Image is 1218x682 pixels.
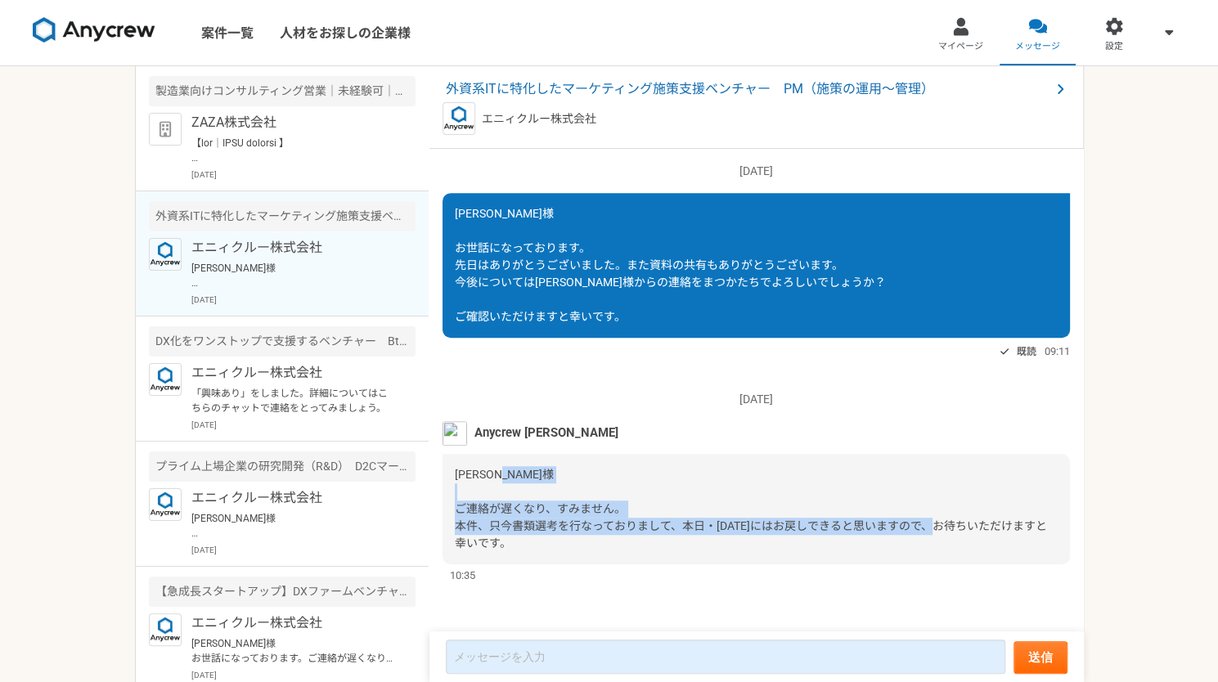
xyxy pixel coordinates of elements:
p: [PERSON_NAME]様 お世話になっております。ご連絡が遅くなりまして申し訳ございません。 本件についてですが、先方のほうで先に面談された人材で決めたとの連絡をいただき、本件クローズとなっ... [191,636,393,666]
img: %E3%83%95%E3%82%9A%E3%83%AD%E3%83%95%E3%82%A3%E3%83%BC%E3%83%AB%E7%94%BB%E5%83%8F%E3%81%AE%E3%82%... [443,421,467,446]
p: エニィクルー株式会社 [191,613,393,633]
img: logo_text_blue_01.png [149,363,182,396]
p: エニィクルー株式会社 [191,238,393,258]
p: 【lor｜IPSU dolorsi 】 ametconsect。 ADIPiscingelits。 doeiusmodtemporincididunt、utlaboreetdoloremagna... [191,136,393,165]
img: logo_text_blue_01.png [443,102,475,135]
p: [DATE] [191,168,416,181]
p: [DATE] [191,419,416,431]
p: [PERSON_NAME]様 ご返信遅くなり、申し訳ございません。 本件ですが、先方のプロジェクト体制を再編成する必要があるとのことで、一度、クローズとなりました。 ご回答いただいた中、申し訳ご... [191,511,393,541]
span: 既読 [1017,342,1036,361]
div: 製造業向けコンサルティング営業｜未経験可｜法人営業としてキャリアアップしたい方 [149,76,416,106]
p: [DATE] [191,294,416,306]
p: 「興味あり」をしました。詳細についてはこちらのチャットで連絡をとってみましょう。 [191,386,393,415]
img: 8DqYSo04kwAAAAASUVORK5CYII= [33,17,155,43]
p: [DATE] [191,544,416,556]
span: Anycrew [PERSON_NAME] [474,424,618,442]
div: 外資系ITに特化したマーケティング施策支援ベンチャー PM（施策の運用〜管理） [149,201,416,231]
p: エニィクルー株式会社 [482,110,596,128]
span: [PERSON_NAME]様 お世話になっております。 先日はありがとうございました。また資料の共有もありがとうございます。 今後については[PERSON_NAME]様からの連絡をまつかたちでよ... [455,207,886,323]
span: 09:11 [1045,343,1070,359]
span: マイページ [938,40,983,53]
button: 送信 [1014,641,1067,674]
span: [PERSON_NAME]様 ご連絡が遅くなり、すみません。 本件、只今書類選考を行なっておりまして、本日・[DATE]にはお戻しできると思いますので、お待ちいただけますと幸いです。 [455,468,1047,550]
p: エニィクルー株式会社 [191,363,393,383]
img: logo_text_blue_01.png [149,238,182,271]
div: プライム上場企業の研究開発（R&D） D2Cマーケティング施策の実行・改善 [149,451,416,482]
p: [DATE] [191,669,416,681]
div: 【急成長スタートアップ】DXファームベンチャー 広告マネージャー [149,577,416,607]
span: 外資系ITに特化したマーケティング施策支援ベンチャー PM（施策の運用〜管理） [446,79,1050,99]
img: default_org_logo-42cde973f59100197ec2c8e796e4974ac8490bb5b08a0eb061ff975e4574aa76.png [149,113,182,146]
p: ZAZA株式会社 [191,113,393,132]
img: logo_text_blue_01.png [149,613,182,646]
p: [DATE] [443,163,1070,180]
span: 設定 [1105,40,1123,53]
p: エニィクルー株式会社 [191,488,393,508]
span: メッセージ [1015,40,1060,53]
p: [PERSON_NAME]様 ご連絡が遅くなり、すみません。 本件、只今書類選考を行なっておりまして、本日・[DATE]にはお戻しできると思いますので、お待ちいただけますと幸いです。 [191,261,393,290]
p: [DATE] [443,391,1070,408]
div: DX化をワンストップで支援するベンチャー BtoBマーケティング戦略立案・実装 [149,326,416,357]
img: logo_text_blue_01.png [149,488,182,521]
span: 10:35 [450,568,475,583]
